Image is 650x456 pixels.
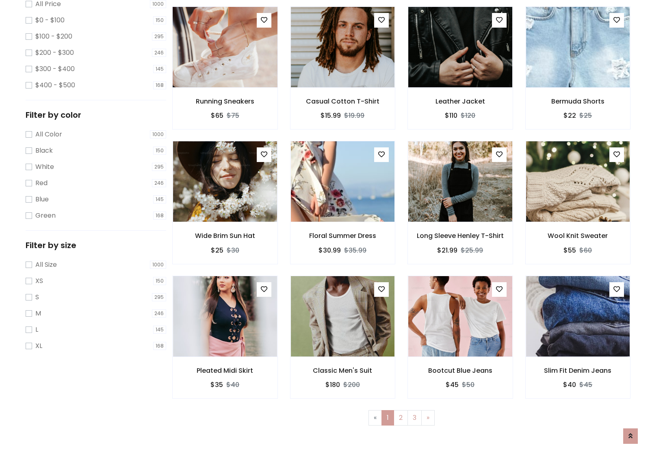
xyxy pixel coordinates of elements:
h6: $110 [445,112,457,119]
label: Red [35,178,48,188]
h6: Slim Fit Denim Jeans [526,367,630,374]
label: L [35,325,38,335]
label: M [35,309,41,318]
label: $200 - $300 [35,48,74,58]
h6: $180 [325,381,340,389]
del: $50 [462,380,474,389]
span: 145 [153,326,166,334]
span: 150 [153,147,166,155]
label: $400 - $500 [35,80,75,90]
label: XS [35,276,43,286]
del: $40 [226,380,239,389]
h6: $45 [446,381,459,389]
span: 150 [153,16,166,24]
a: 3 [407,410,422,426]
span: 150 [153,277,166,285]
a: Next [421,410,435,426]
h6: $22 [563,112,576,119]
span: 295 [152,163,166,171]
h5: Filter by color [26,110,166,120]
del: $120 [461,111,475,120]
h6: $21.99 [437,246,457,254]
label: XL [35,341,42,351]
h6: $65 [211,112,223,119]
label: $100 - $200 [35,32,72,41]
del: $25 [579,111,592,120]
h6: $55 [563,246,576,254]
label: S [35,292,39,302]
label: $0 - $100 [35,15,65,25]
h6: Leather Jacket [408,97,513,105]
span: 168 [153,81,166,89]
h6: $40 [563,381,576,389]
span: 145 [153,195,166,203]
h6: Pleated Midi Skirt [173,367,277,374]
label: Green [35,211,56,220]
h6: Casual Cotton T-Shirt [290,97,395,105]
del: $19.99 [344,111,364,120]
h6: Wool Knit Sweater [526,232,630,240]
h6: Wide Brim Sun Hat [173,232,277,240]
h6: $15.99 [321,112,341,119]
span: 246 [152,309,166,318]
label: All Color [35,130,62,139]
h6: Long Sleeve Henley T-Shirt [408,232,513,240]
span: 246 [152,179,166,187]
label: All Size [35,260,57,270]
del: $45 [579,380,592,389]
del: $60 [579,246,592,255]
h5: Filter by size [26,240,166,250]
a: 1 [381,410,394,426]
h6: $30.99 [318,246,341,254]
span: 246 [152,49,166,57]
label: Blue [35,195,49,204]
span: 145 [153,65,166,73]
a: 2 [394,410,408,426]
span: 295 [152,32,166,41]
del: $30 [227,246,239,255]
del: $25.99 [461,246,483,255]
nav: Page navigation [178,410,624,426]
label: White [35,162,54,172]
h6: Bermuda Shorts [526,97,630,105]
h6: $35 [210,381,223,389]
del: $75 [227,111,239,120]
span: 168 [153,342,166,350]
label: $300 - $400 [35,64,75,74]
del: $200 [343,380,360,389]
h6: Floral Summer Dress [290,232,395,240]
span: 1000 [150,130,166,138]
del: $35.99 [344,246,366,255]
h6: $25 [211,246,223,254]
span: » [427,413,429,422]
span: 295 [152,293,166,301]
span: 1000 [150,261,166,269]
h6: Running Sneakers [173,97,277,105]
h6: Bootcut Blue Jeans [408,367,513,374]
h6: Classic Men's Suit [290,367,395,374]
span: 168 [153,212,166,220]
label: Black [35,146,53,156]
